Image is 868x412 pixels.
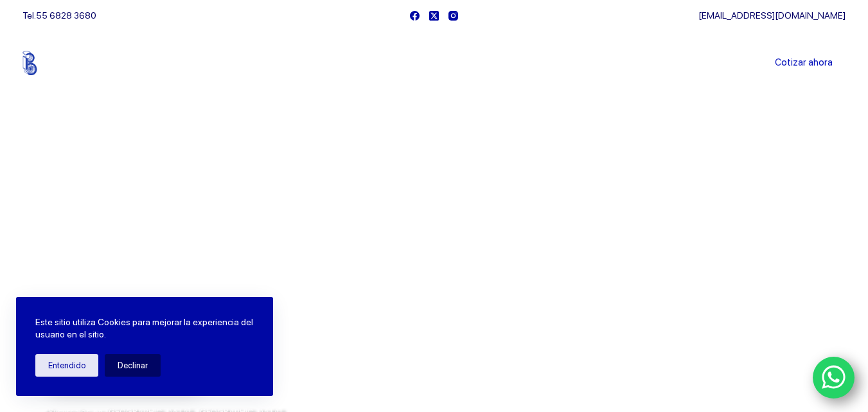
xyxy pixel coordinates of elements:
[813,357,855,399] a: WhatsApp
[762,50,846,76] a: Cotizar ahora
[22,10,96,21] span: Tel.
[44,219,412,308] span: Somos los doctores de la industria
[698,10,846,21] a: [EMAIL_ADDRESS][DOMAIN_NAME]
[410,11,420,21] a: Facebook
[44,192,208,208] span: Bienvenido a Balerytodo®
[22,51,103,75] img: Balerytodo
[429,11,439,21] a: X (Twitter)
[283,31,585,95] nav: Menu Principal
[105,354,161,377] button: Declinar
[35,316,254,341] p: Este sitio utiliza Cookies para mejorar la experiencia del usuario en el sitio.
[36,10,96,21] a: 55 6828 3680
[35,354,98,377] button: Entendido
[448,11,458,21] a: Instagram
